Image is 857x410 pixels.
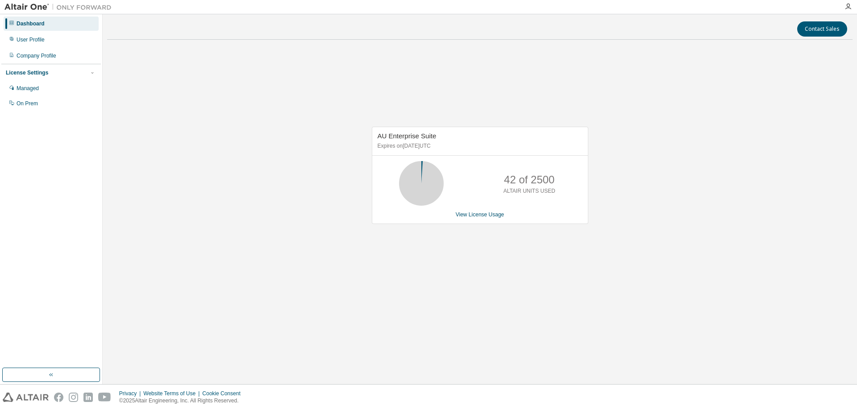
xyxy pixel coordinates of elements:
[4,3,116,12] img: Altair One
[54,393,63,402] img: facebook.svg
[119,397,246,405] p: © 2025 Altair Engineering, Inc. All Rights Reserved.
[378,142,580,150] p: Expires on [DATE] UTC
[503,187,555,195] p: ALTAIR UNITS USED
[83,393,93,402] img: linkedin.svg
[797,21,847,37] button: Contact Sales
[3,393,49,402] img: altair_logo.svg
[456,211,504,218] a: View License Usage
[17,52,56,59] div: Company Profile
[17,36,45,43] div: User Profile
[504,172,554,187] p: 42 of 2500
[17,100,38,107] div: On Prem
[69,393,78,402] img: instagram.svg
[378,132,437,140] span: AU Enterprise Suite
[202,390,245,397] div: Cookie Consent
[17,85,39,92] div: Managed
[143,390,202,397] div: Website Terms of Use
[98,393,111,402] img: youtube.svg
[17,20,45,27] div: Dashboard
[119,390,143,397] div: Privacy
[6,69,48,76] div: License Settings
